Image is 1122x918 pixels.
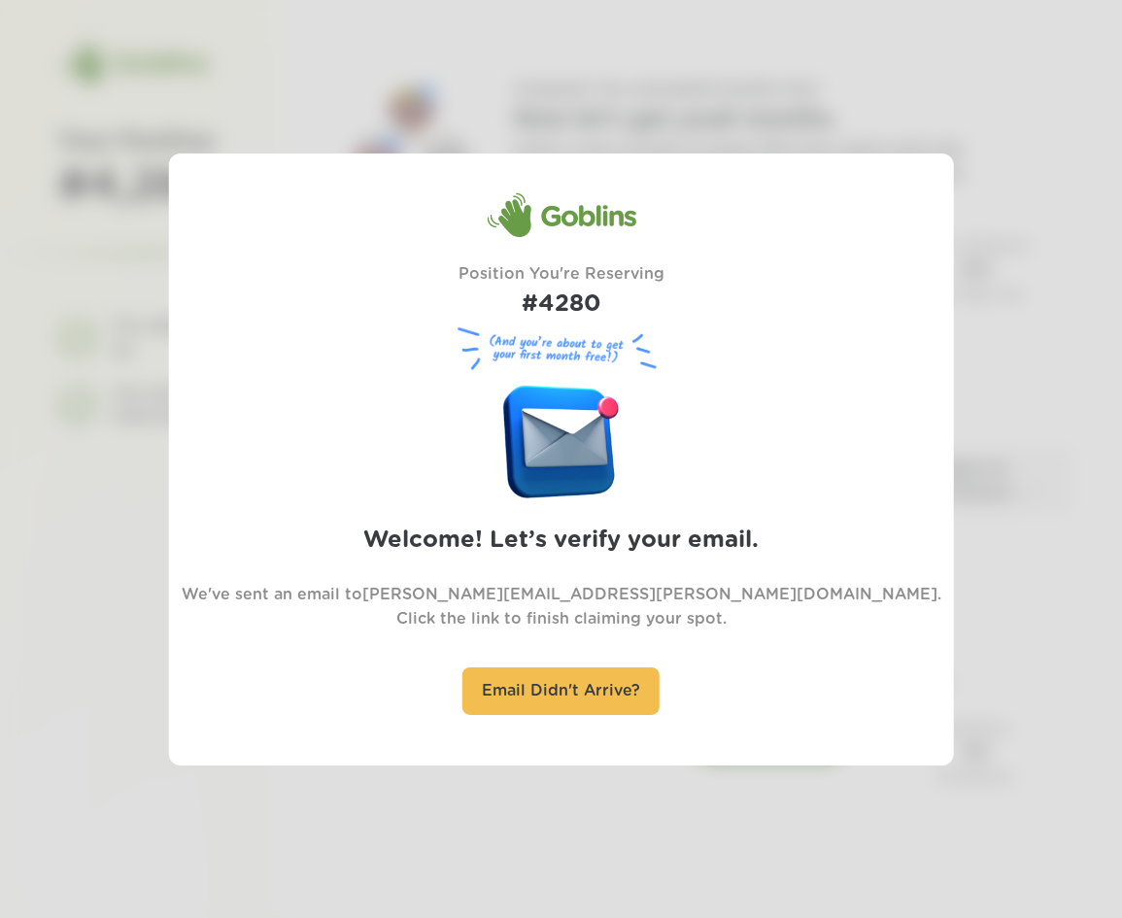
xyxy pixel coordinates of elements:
p: We've sent an email to [PERSON_NAME][EMAIL_ADDRESS][PERSON_NAME][DOMAIN_NAME] . Click the link to... [182,583,941,631]
figure: (And you’re about to get your first month free!) [450,323,673,376]
div: Email Didn't Arrive? [462,667,660,715]
h1: #4280 [459,287,664,323]
h2: Welcome! Let’s verify your email. [363,523,759,559]
div: Position You're Reserving [459,262,664,323]
div: Goblins [487,191,636,238]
